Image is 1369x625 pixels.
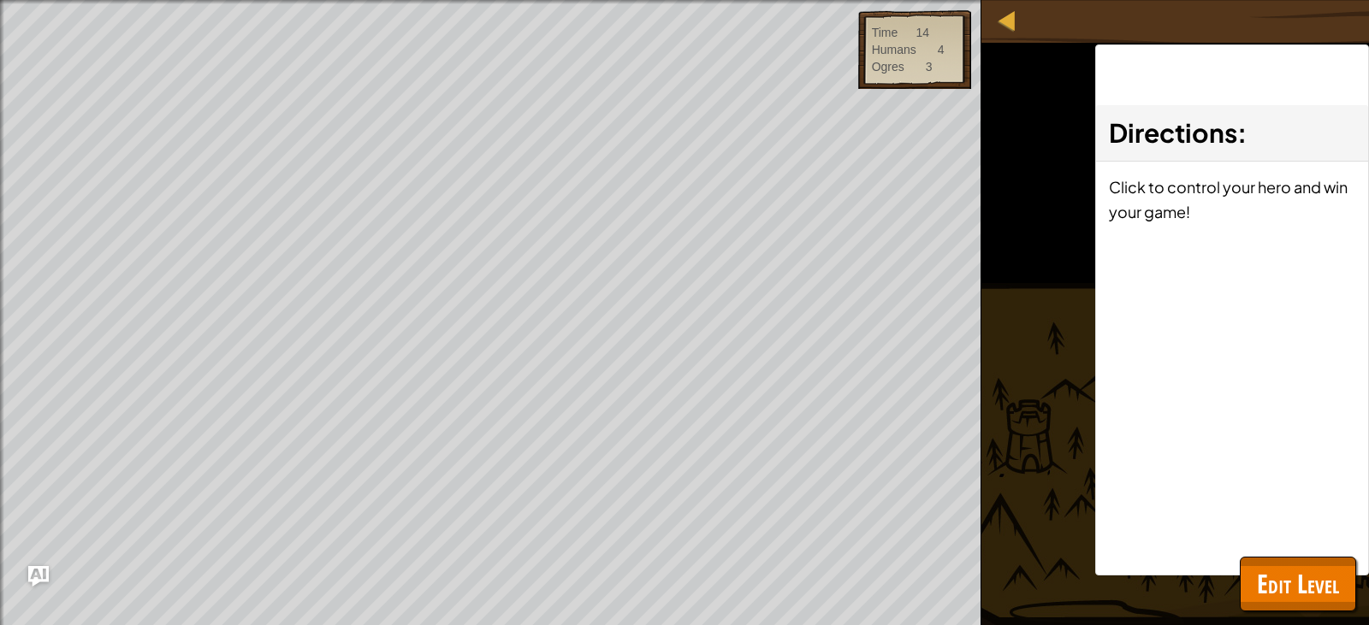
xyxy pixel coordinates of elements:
[1109,116,1237,149] span: Directions
[1240,557,1356,611] button: Edit Level
[872,41,916,58] div: Humans
[28,566,49,587] button: Ask AI
[1109,174,1355,224] p: Click to control your hero and win your game!
[1109,114,1355,152] h3: :
[938,41,945,58] div: 4
[916,24,929,41] div: 14
[926,58,933,75] div: 3
[872,24,898,41] div: Time
[1257,566,1339,601] span: Edit Level
[872,58,904,75] div: Ogres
